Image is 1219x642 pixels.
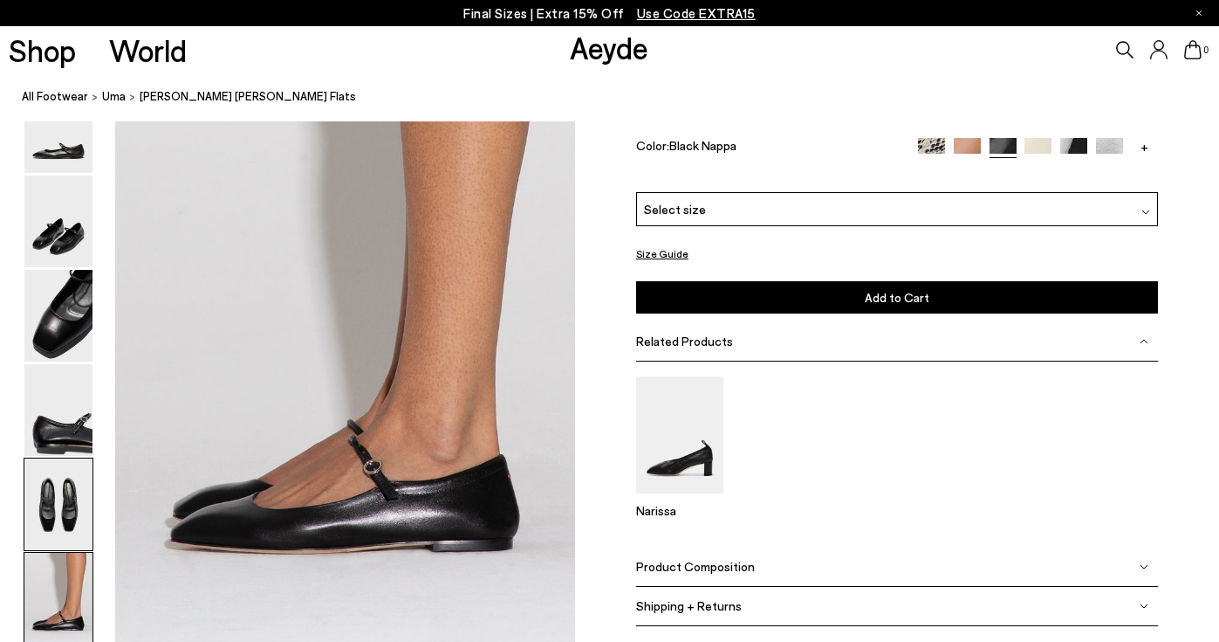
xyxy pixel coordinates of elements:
img: Uma Mary-Jane Flats - Image 4 [24,364,92,456]
a: Shop [9,35,76,66]
span: Uma [102,89,126,103]
img: Uma Mary-Jane Flats - Image 3 [24,270,92,362]
img: svg%3E [1141,208,1150,217]
p: Narissa [636,503,723,518]
img: svg%3E [1140,563,1148,571]
img: Uma Mary-Jane Flats - Image 5 [24,459,92,550]
nav: breadcrumb [22,73,1219,121]
a: All Footwear [22,87,88,106]
p: Final Sizes | Extra 15% Off [463,3,756,24]
img: Uma Mary-Jane Flats - Image 2 [24,176,92,267]
a: Narissa Ruched Pumps Narissa [636,481,723,518]
img: svg%3E [1140,602,1148,611]
span: [PERSON_NAME] [PERSON_NAME] Flats [140,87,356,106]
button: Size Guide [636,243,688,265]
span: Select size [644,200,706,218]
span: Shipping + Returns [636,599,742,614]
button: Add to Cart [636,282,1158,314]
span: Navigate to /collections/ss25-final-sizes [637,5,756,21]
span: Product Composition [636,560,755,575]
span: 0 [1202,45,1210,55]
img: Uma Mary-Jane Flats - Image 1 [24,81,92,173]
img: Narissa Ruched Pumps [636,377,723,494]
a: 0 [1184,40,1202,59]
a: + [1131,139,1158,155]
div: Color: [636,139,901,159]
span: Add to Cart [865,291,929,306]
span: Related Products [636,335,733,349]
img: svg%3E [1140,337,1148,346]
span: Black Nappa [669,139,736,154]
a: Aeyde [570,29,648,66]
a: World [109,35,187,66]
a: Uma [102,87,126,106]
